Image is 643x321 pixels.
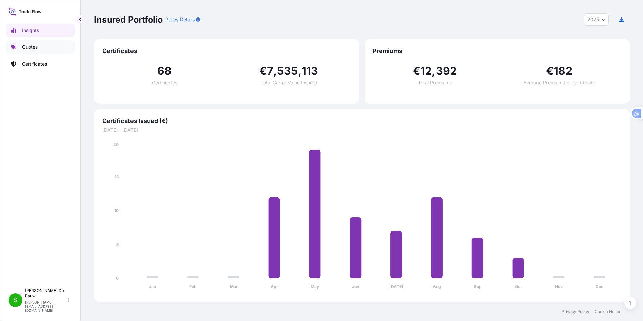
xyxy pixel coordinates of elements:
[22,27,39,34] p: Insights
[432,66,436,76] span: ,
[273,66,277,76] span: ,
[6,24,75,37] a: Insights
[152,80,177,85] span: Certificates
[562,309,589,314] a: Privacy Policy
[413,66,420,76] span: €
[189,284,197,289] tspan: Feb
[373,47,621,55] span: Premiums
[596,284,603,289] tspan: Dec
[114,208,119,213] tspan: 10
[277,66,298,76] span: 535
[523,80,595,85] span: Average Premium Per Certificate
[298,66,302,76] span: ,
[587,16,599,23] span: 2025
[113,142,119,147] tspan: 20
[267,66,273,76] span: 7
[595,309,621,314] a: Cookie Notice
[418,80,452,85] span: Total Premiums
[555,284,563,289] tspan: Nov
[116,276,119,281] tspan: 0
[311,284,319,289] tspan: May
[102,127,621,133] span: [DATE] - [DATE]
[102,117,621,125] span: Certificates Issued (€)
[271,284,278,289] tspan: Apr
[102,47,351,55] span: Certificates
[554,66,572,76] span: 182
[302,66,318,76] span: 113
[94,14,163,25] p: Insured Portfolio
[420,66,432,76] span: 12
[149,284,156,289] tspan: Jan
[584,13,609,26] button: Year Selector
[230,284,238,289] tspan: Mar
[389,284,403,289] tspan: [DATE]
[22,61,47,67] p: Certificates
[352,284,359,289] tspan: Jun
[261,80,317,85] span: Total Cargo Value Insured
[474,284,482,289] tspan: Sep
[116,242,119,247] tspan: 5
[165,16,195,23] p: Policy Details
[115,174,119,179] tspan: 15
[433,284,441,289] tspan: Aug
[13,297,17,304] span: S
[546,66,554,76] span: €
[6,57,75,71] a: Certificates
[25,300,67,312] p: [PERSON_NAME][EMAIL_ADDRESS][DOMAIN_NAME]
[157,66,172,76] span: 68
[515,284,522,289] tspan: Oct
[259,66,267,76] span: €
[6,40,75,54] a: Quotes
[436,66,457,76] span: 392
[22,44,38,50] p: Quotes
[25,288,67,299] p: [PERSON_NAME] De Pauw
